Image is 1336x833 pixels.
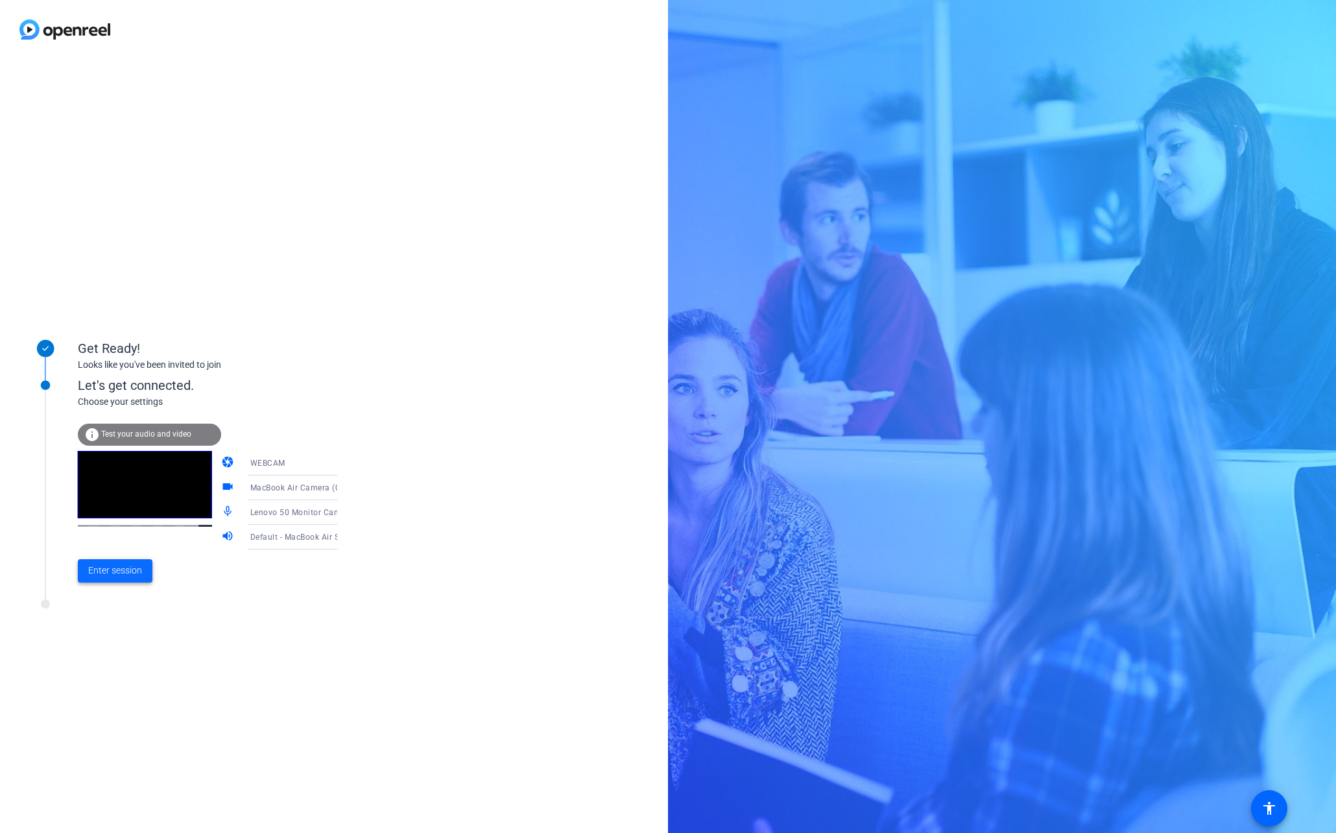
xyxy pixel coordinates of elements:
span: Default - MacBook Air Speakers (Built-in) [250,531,404,542]
mat-icon: info [84,427,100,442]
mat-icon: volume_up [221,529,237,545]
mat-icon: camera [221,455,237,471]
div: Let's get connected. [78,376,364,395]
div: Get Ready! [78,339,337,358]
mat-icon: accessibility [1261,801,1277,816]
div: Looks like you've been invited to join [78,358,337,372]
span: Test your audio and video [101,429,191,439]
mat-icon: videocam [221,480,237,496]
span: MacBook Air Camera (0000:0001) [250,482,379,492]
div: Choose your settings [78,395,364,409]
button: Enter session [78,559,152,583]
span: Enter session [88,564,142,577]
mat-icon: mic_none [221,505,237,520]
span: Lenovo 50 Monitor Camera (17ef:4836) [250,507,400,517]
span: WEBCAM [250,459,285,468]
